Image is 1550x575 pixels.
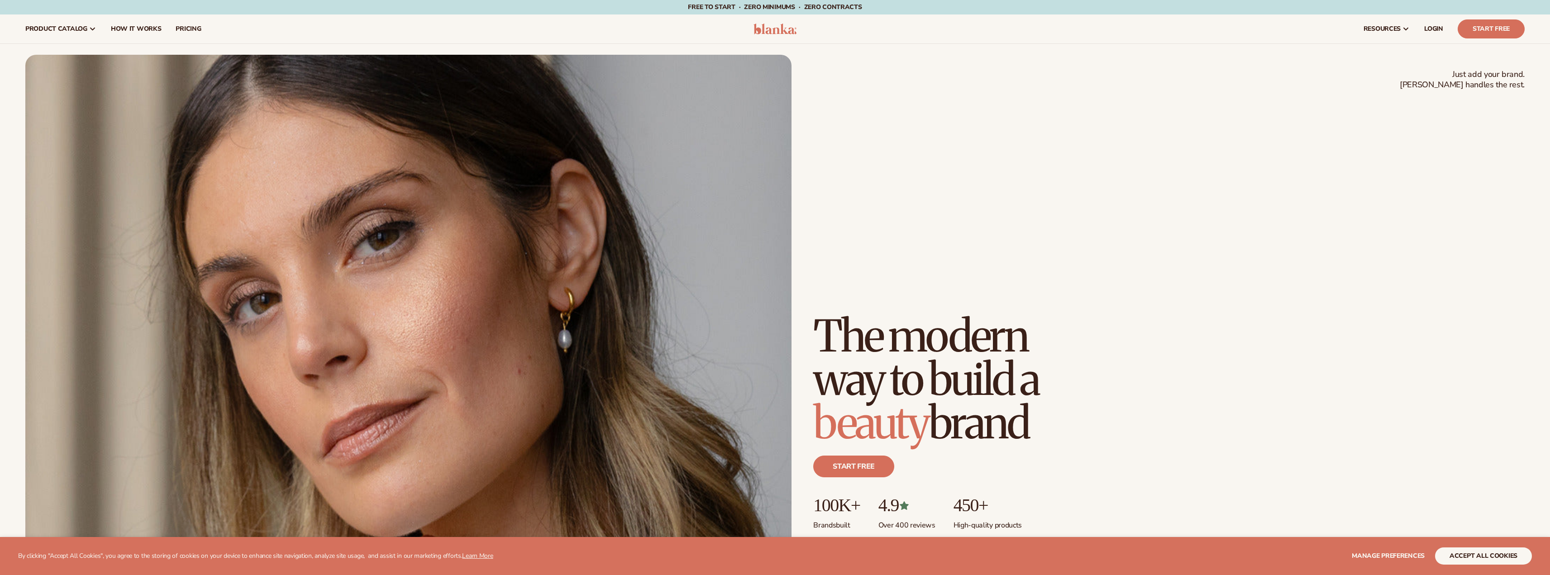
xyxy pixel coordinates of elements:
a: Learn More [462,551,493,560]
span: Free to start · ZERO minimums · ZERO contracts [688,3,862,11]
button: accept all cookies [1435,547,1532,565]
span: Just add your brand. [PERSON_NAME] handles the rest. [1400,69,1525,90]
span: resources [1364,25,1401,33]
p: Over 400 reviews [878,515,935,530]
span: How It Works [111,25,162,33]
p: 4.9 [878,495,935,515]
a: Start Free [1458,19,1525,38]
span: Manage preferences [1352,551,1425,560]
p: 450+ [954,495,1022,515]
a: product catalog [18,14,104,43]
a: How It Works [104,14,169,43]
button: Manage preferences [1352,547,1425,565]
span: pricing [176,25,201,33]
p: 100K+ [813,495,860,515]
h1: The modern way to build a brand [813,314,1103,445]
p: By clicking "Accept All Cookies", you agree to the storing of cookies on your device to enhance s... [18,552,493,560]
a: pricing [168,14,208,43]
img: logo [754,24,796,34]
span: product catalog [25,25,87,33]
a: resources [1356,14,1417,43]
p: High-quality products [954,515,1022,530]
p: Brands built [813,515,860,530]
span: LOGIN [1424,25,1443,33]
span: beauty [813,396,928,450]
a: LOGIN [1417,14,1450,43]
a: Start free [813,456,894,477]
